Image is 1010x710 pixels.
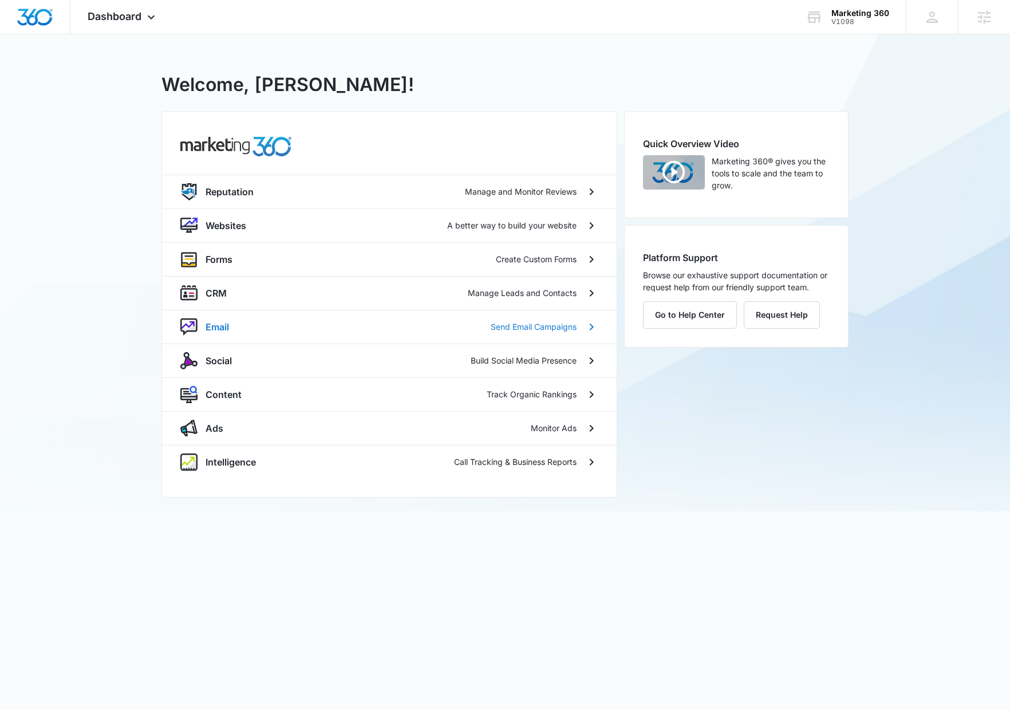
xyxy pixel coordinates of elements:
div: account id [831,18,889,26]
h2: Quick Overview Video [643,137,830,151]
p: Build Social Media Presence [471,354,577,366]
p: A better way to build your website [447,219,577,231]
img: common.products.marketing.title [180,137,291,156]
p: Manage and Monitor Reviews [465,186,577,198]
p: Reputation [206,185,254,199]
img: reputation [180,183,198,200]
a: reputationReputationManage and Monitor Reviews [162,175,617,208]
p: Create Custom Forms [496,253,577,265]
span: Dashboard [88,10,141,22]
a: contentContentTrack Organic Rankings [162,377,617,411]
button: Go to Help Center [643,301,737,329]
img: forms [180,251,198,268]
p: Email [206,320,229,334]
p: Track Organic Rankings [487,388,577,400]
p: Marketing 360® gives you the tools to scale and the team to grow. [712,155,830,191]
img: crm [180,285,198,302]
a: socialSocialBuild Social Media Presence [162,344,617,377]
a: formsFormsCreate Custom Forms [162,242,617,276]
a: crmCRMManage Leads and Contacts [162,276,617,310]
p: Intelligence [206,455,256,469]
img: social [180,352,198,369]
img: intelligence [180,453,198,471]
img: Quick Overview Video [643,155,705,190]
a: nurtureEmailSend Email Campaigns [162,310,617,344]
p: Manage Leads and Contacts [468,287,577,299]
p: Social [206,354,232,368]
a: intelligenceIntelligenceCall Tracking & Business Reports [162,445,617,479]
h2: Platform Support [643,251,830,265]
h1: Welcome, [PERSON_NAME]! [161,71,414,98]
p: Ads [206,421,223,435]
button: Request Help [744,301,820,329]
p: Websites [206,219,246,232]
p: Forms [206,253,232,266]
div: account name [831,9,889,18]
img: content [180,386,198,403]
p: Monitor Ads [531,422,577,434]
p: CRM [206,286,227,300]
p: Send Email Campaigns [491,321,577,333]
img: website [180,217,198,234]
img: ads [180,420,198,437]
img: nurture [180,318,198,336]
p: Call Tracking & Business Reports [454,456,577,468]
a: adsAdsMonitor Ads [162,411,617,445]
p: Content [206,388,242,401]
p: Browse our exhaustive support documentation or request help from our friendly support team. [643,269,830,293]
a: websiteWebsitesA better way to build your website [162,208,617,242]
a: Request Help [744,310,820,319]
a: Go to Help Center [643,310,744,319]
